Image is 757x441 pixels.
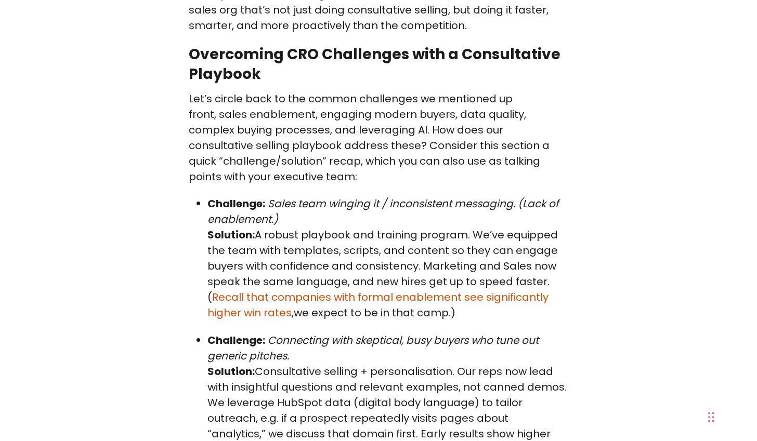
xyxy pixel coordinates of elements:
h2: Overcoming CRO Challenges with a Consultative Playbook [189,45,568,84]
em: Sales team winging it / inconsistent messaging. (Lack of enablement.) [207,196,559,226]
strong: Challenge: [207,333,265,348]
a: Recall that companies with formal enablement see significantly higher win rates [207,290,549,320]
p: A robust playbook and training program. We’ve equipped the team with templates, scripts, and cont... [207,196,568,320]
strong: Solution: [207,364,255,379]
strong: Solution: [207,228,255,242]
em: Connecting with skeptical, busy buyers who tune out generic pitches. [207,333,539,363]
span: , [292,305,294,320]
iframe: Chat Widget [524,311,757,441]
div: Drag [708,402,714,433]
strong: Challenge: [207,196,265,211]
p: Let’s circle back to the common challenges we mentioned up front, sales enablement, engaging mode... [189,91,568,184]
